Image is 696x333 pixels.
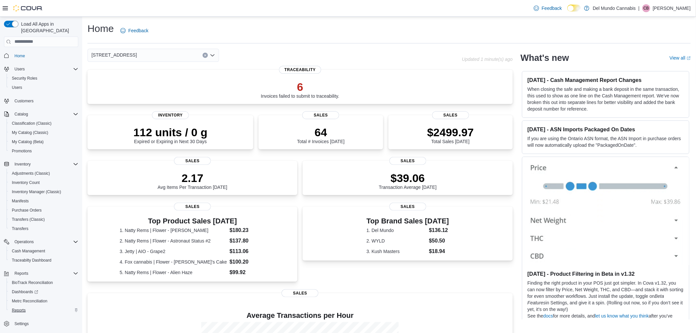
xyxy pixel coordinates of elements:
[12,269,78,277] span: Reports
[12,130,48,135] span: My Catalog (Classic)
[9,216,47,223] a: Transfers (Classic)
[7,256,81,265] button: Traceabilty Dashboard
[12,139,44,144] span: My Catalog (Beta)
[12,110,31,118] button: Catalog
[12,308,26,313] span: Reports
[152,111,189,119] span: Inventory
[118,24,151,37] a: Feedback
[9,188,78,196] span: Inventory Manager (Classic)
[9,279,78,287] span: BioTrack Reconciliation
[297,126,344,144] div: Total # Invoices [DATE]
[7,187,81,196] button: Inventory Manager (Classic)
[670,55,691,61] a: View allExternal link
[302,111,339,119] span: Sales
[389,203,426,211] span: Sales
[230,258,265,266] dd: $100.20
[9,147,35,155] a: Promotions
[429,247,449,255] dd: $18.94
[9,138,46,146] a: My Catalog (Beta)
[14,271,28,276] span: Reports
[7,287,81,296] a: Dashboards
[12,171,50,176] span: Adjustments (Classic)
[528,280,684,313] p: Finding the right product in your POS just got simpler. In Cova v1.32, you can now filter by Pric...
[9,297,50,305] a: Metrc Reconciliation
[14,112,28,117] span: Catalog
[12,320,78,328] span: Settings
[87,22,114,35] h1: Home
[12,180,40,185] span: Inventory Count
[9,147,78,155] span: Promotions
[9,169,78,177] span: Adjustments (Classic)
[297,126,344,139] p: 64
[543,313,553,319] a: docs
[120,248,227,255] dt: 3. Jetty | AIO - Grape2
[9,188,64,196] a: Inventory Manager (Classic)
[9,225,78,233] span: Transfers
[12,110,78,118] span: Catalog
[7,296,81,306] button: Metrc Reconciliation
[9,256,54,264] a: Traceabilty Dashboard
[9,197,78,205] span: Manifests
[128,27,148,34] span: Feedback
[9,225,31,233] a: Transfers
[366,238,426,244] dt: 2. WYLD
[12,148,32,154] span: Promotions
[14,98,34,104] span: Customers
[687,56,691,60] svg: External link
[12,85,22,90] span: Users
[14,321,29,326] span: Settings
[14,162,31,167] span: Inventory
[12,269,31,277] button: Reports
[7,74,81,83] button: Security Roles
[12,160,78,168] span: Inventory
[230,226,265,234] dd: $180.23
[462,57,513,62] p: Updated 1 minute(s) ago
[653,4,691,12] p: [PERSON_NAME]
[9,129,78,137] span: My Catalog (Classic)
[379,171,437,185] p: $39.06
[12,320,31,328] a: Settings
[9,119,54,127] a: Classification (Classic)
[9,288,41,296] a: Dashboards
[528,270,684,277] h3: [DATE] - Product Filtering in Beta in v1.32
[12,65,78,73] span: Users
[9,179,78,187] span: Inventory Count
[7,278,81,287] button: BioTrack Reconciliation
[14,53,25,59] span: Home
[18,21,78,34] span: Load All Apps in [GEOGRAPHIC_DATA]
[638,4,640,12] p: |
[531,2,564,15] a: Feedback
[9,247,78,255] span: Cash Management
[528,77,684,83] h3: [DATE] - Cash Management Report Changes
[379,171,437,190] div: Transaction Average [DATE]
[432,111,469,119] span: Sales
[644,4,649,12] span: CB
[542,5,562,12] span: Feedback
[528,313,684,326] p: See the for more details, and after you’ve given it a try.
[203,53,208,58] button: Clear input
[120,238,227,244] dt: 2. Natty Rems | Flower - Astronaut Status #2
[9,288,78,296] span: Dashboards
[366,248,426,255] dt: 3. Kush Masters
[13,5,43,12] img: Cova
[134,126,208,144] div: Expired or Expiring in Next 30 Days
[12,97,78,105] span: Customers
[12,52,28,60] a: Home
[120,259,227,265] dt: 4. Fox cannabis | Flower - [PERSON_NAME]'s Cake
[230,247,265,255] dd: $113.06
[7,196,81,206] button: Manifests
[9,197,31,205] a: Manifests
[9,119,78,127] span: Classification (Classic)
[14,239,34,244] span: Operations
[120,227,227,234] dt: 1. Natty Rems | Flower - [PERSON_NAME]
[12,76,37,81] span: Security Roles
[12,238,78,246] span: Operations
[9,129,51,137] a: My Catalog (Classic)
[528,86,684,112] p: When closing the safe and making a bank deposit in the same transaction, this used to show as one...
[158,171,227,185] p: 2.17
[12,238,37,246] button: Operations
[366,217,449,225] h3: Top Brand Sales [DATE]
[9,169,53,177] a: Adjustments (Classic)
[14,66,25,72] span: Users
[1,64,81,74] button: Users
